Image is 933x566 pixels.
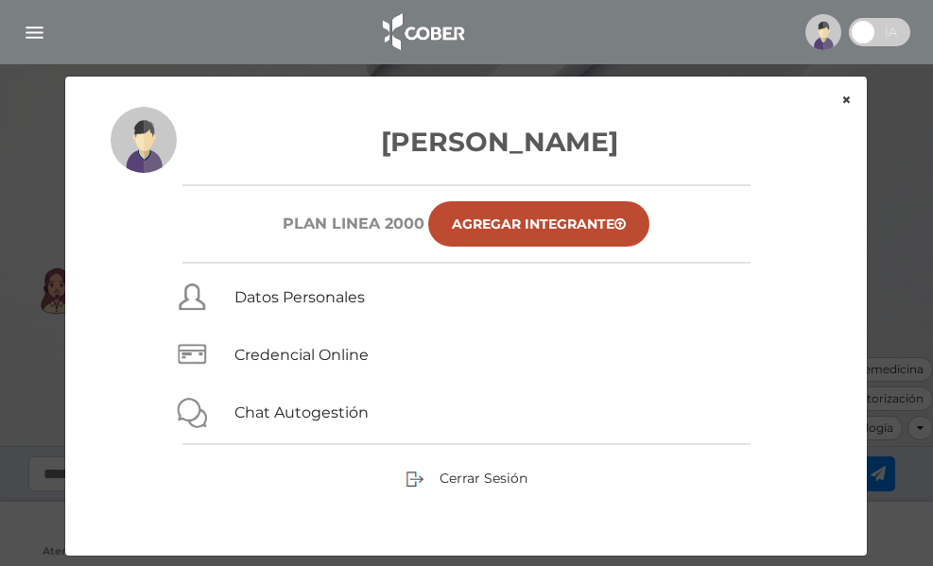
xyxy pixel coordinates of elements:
[440,470,527,487] span: Cerrar Sesión
[826,77,867,124] button: ×
[23,21,46,44] img: Cober_menu-lines-white.svg
[406,469,527,486] a: Cerrar Sesión
[234,288,365,306] a: Datos Personales
[805,14,841,50] img: profile-placeholder.svg
[406,470,424,489] img: sign-out.png
[234,346,369,364] a: Credencial Online
[428,201,649,247] a: Agregar Integrante
[234,403,369,421] a: Chat Autogestión
[111,107,177,173] img: profile-placeholder.svg
[111,122,821,162] h3: [PERSON_NAME]
[372,9,472,55] img: logo_cober_home-white.png
[283,214,424,232] h6: Plan Linea 2000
